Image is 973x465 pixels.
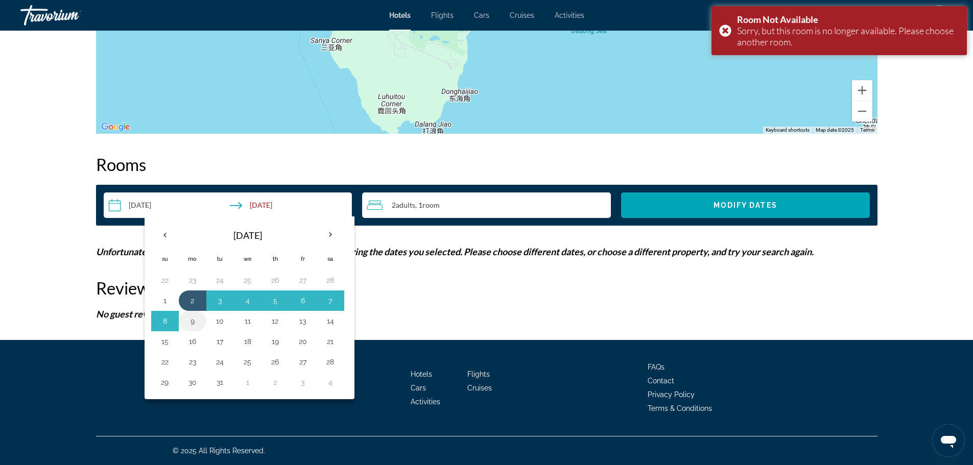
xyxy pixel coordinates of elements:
[104,192,870,218] div: Search widget
[157,314,173,328] button: Day 8
[184,293,201,308] button: Day 2
[157,293,173,308] button: Day 1
[322,314,339,328] button: Day 14
[621,192,870,218] button: Modify Dates
[157,375,173,389] button: Day 29
[295,375,311,389] button: Day 3
[212,355,228,369] button: Day 24
[411,398,440,406] a: Activities
[99,120,132,134] img: Google
[157,355,173,369] button: Day 22
[295,355,311,369] button: Day 27
[212,293,228,308] button: Day 3
[467,384,492,392] a: Cruises
[240,375,256,389] button: Day 1
[411,370,432,378] a: Hotels
[648,404,712,412] a: Terms & Conditions
[932,424,965,457] iframe: Button to launch messaging window
[20,2,123,29] a: Travorium
[295,314,311,328] button: Day 13
[322,273,339,287] button: Day 28
[411,384,426,392] a: Cars
[415,201,440,209] span: , 1
[926,5,953,26] button: User Menu
[267,375,283,389] button: Day 2
[184,375,201,389] button: Day 30
[396,201,415,209] span: Adults
[852,101,872,121] button: Zoom out
[240,273,256,287] button: Day 25
[860,127,874,133] a: Terms (opens in new tab)
[99,120,132,134] a: Open this area in Google Maps (opens a new window)
[151,223,179,247] button: Previous month
[96,154,877,175] h2: Rooms
[737,14,959,25] div: Room Not Available
[431,11,454,19] a: Flights
[151,223,344,393] table: Left calendar grid
[816,127,854,133] span: Map data ©2025
[766,127,810,134] button: Keyboard shortcuts
[737,25,959,47] div: Sorry, but this room is no longer available. Please choose another room.
[179,223,317,248] th: [DATE]
[173,447,265,455] span: © 2025 All Rights Reserved.
[267,314,283,328] button: Day 12
[555,11,584,19] a: Activities
[422,201,440,209] span: Room
[714,201,777,209] span: Modify Dates
[322,355,339,369] button: Day 28
[392,201,415,209] span: 2
[212,334,228,349] button: Day 17
[184,273,201,287] button: Day 23
[648,363,665,371] a: FAQs
[295,334,311,349] button: Day 20
[240,355,256,369] button: Day 25
[212,314,228,328] button: Day 10
[852,80,872,101] button: Zoom in
[104,192,352,218] button: Select check in and out date
[322,334,339,349] button: Day 21
[322,293,339,308] button: Day 7
[648,377,674,385] a: Contact
[212,375,228,389] button: Day 31
[184,314,201,328] button: Day 9
[157,273,173,287] button: Day 22
[474,11,489,19] a: Cars
[510,11,534,19] a: Cruises
[240,314,256,328] button: Day 11
[362,192,611,218] button: Travelers: 2 adults, 0 children
[240,293,256,308] button: Day 4
[157,334,173,349] button: Day 15
[212,273,228,287] button: Day 24
[240,334,256,349] button: Day 18
[267,293,283,308] button: Day 5
[96,308,877,320] p: No guest reviews available for this property.
[267,334,283,349] button: Day 19
[184,355,201,369] button: Day 23
[184,334,201,349] button: Day 16
[317,223,344,247] button: Next month
[322,375,339,389] button: Day 4
[295,273,311,287] button: Day 27
[267,355,283,369] button: Day 26
[467,370,490,378] a: Flights
[96,246,877,257] p: Unfortunately, there are no rooms available for this property during the dates you selected. Plea...
[389,11,411,19] a: Hotels
[267,273,283,287] button: Day 26
[96,278,877,298] h2: Reviews
[295,293,311,308] button: Day 6
[648,390,695,399] a: Privacy Policy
